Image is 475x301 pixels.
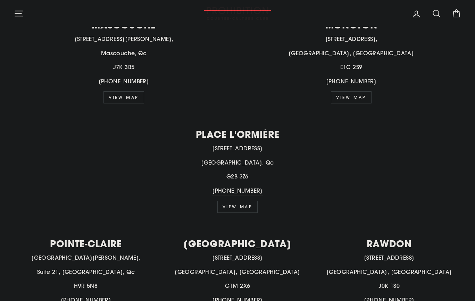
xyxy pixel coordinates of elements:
[166,253,310,262] p: [STREET_ADDRESS]
[103,91,144,103] a: View Map
[14,20,234,30] p: MASCOUCHE
[317,282,461,291] p: J0K 1S0
[14,239,158,248] p: POINTE-CLAIRE
[241,63,461,72] p: E1C 2S9
[212,186,263,196] a: [PHONE_NUMBER]
[14,49,234,58] p: Mascouche, Qc
[14,268,158,277] p: Suite 21, [GEOGRAPHIC_DATA], Qc
[203,7,272,20] img: PROHIBITION COUNTER-CULTURE CLUB
[241,35,461,44] p: [STREET_ADDRESS],
[331,91,372,103] a: view map
[217,201,258,213] a: View map
[14,35,234,44] p: [STREET_ADDRESS][PERSON_NAME],
[241,49,461,58] p: [GEOGRAPHIC_DATA], [GEOGRAPHIC_DATA]
[166,282,310,291] p: G1M 2X6
[14,158,461,167] p: [GEOGRAPHIC_DATA], Qc
[166,239,310,248] p: [GEOGRAPHIC_DATA]
[14,63,234,72] p: J7K 3B5
[317,253,461,262] p: [STREET_ADDRESS]
[14,129,461,139] p: PLACE L'ORMIÈRE
[317,239,461,248] p: RAWDON
[14,282,158,291] p: H9R 5N8
[326,77,377,86] a: [PHONE_NUMBER]
[317,268,461,277] p: [GEOGRAPHIC_DATA], [GEOGRAPHIC_DATA]
[14,144,461,153] p: [STREET_ADDRESS]
[241,20,461,30] p: MONCTON
[99,77,149,86] a: [PHONE_NUMBER]
[166,268,310,277] p: [GEOGRAPHIC_DATA], [GEOGRAPHIC_DATA]
[14,172,461,181] p: G2B 3Z6
[14,253,158,262] p: [GEOGRAPHIC_DATA][PERSON_NAME],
